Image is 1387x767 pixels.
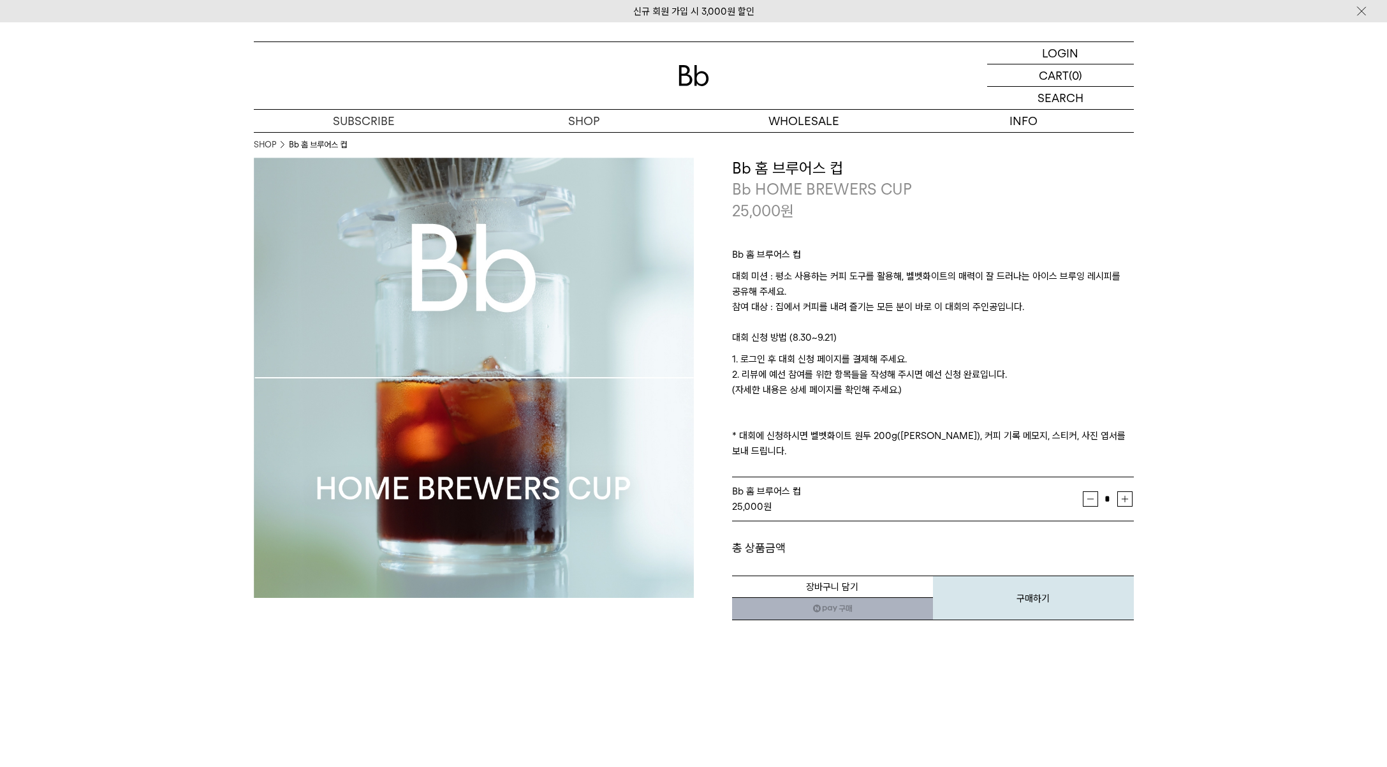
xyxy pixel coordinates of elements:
button: 장바구니 담기 [732,576,933,598]
li: Bb 홈 브루어스 컵 [289,138,347,151]
span: 원 [781,202,794,220]
img: Bb 홈 브루어스 컵 [254,158,694,598]
a: SHOP [254,138,276,151]
dt: 총 상품금액 [732,540,933,556]
button: 증가 [1117,491,1133,507]
p: CART [1039,64,1069,86]
p: INFO [914,110,1134,132]
p: (0) [1069,64,1082,86]
p: 대회 신청 방법 (8.30~9.21) [732,330,1134,352]
p: Bb HOME BREWERS CUP [732,179,1134,200]
p: SEARCH [1038,87,1083,109]
div: 원 [732,499,1083,514]
p: 25,000 [732,200,794,222]
img: 로고 [679,65,709,86]
h3: Bb 홈 브루어스 컵 [732,158,1134,179]
span: Bb 홈 브루어스 컵 [732,486,801,497]
a: SUBSCRIBE [254,110,474,132]
strong: 25,000 [732,501,763,512]
p: 1. 로그인 후 대회 신청 페이지를 결제해 주세요. 2. 리뷰에 예선 참여를 위한 항목들을 작성해 주시면 예선 신청 완료입니다. (자세한 내용은 상세 페이지를 확인해 주세요.... [732,352,1134,459]
a: 새창 [732,597,933,620]
a: LOGIN [987,42,1134,64]
p: LOGIN [1042,42,1078,64]
a: 신규 회원 가입 시 3,000원 할인 [633,6,754,17]
a: CART (0) [987,64,1134,87]
p: 대회 미션 : 평소 사용하는 커피 도구를 활용해, 벨벳화이트의 매력이 잘 드러나는 아이스 브루잉 레시피를 공유해 주세요. 참여 대상 : 집에서 커피를 내려 즐기는 모든 분이 ... [732,269,1134,330]
button: 감소 [1083,491,1098,507]
button: 구매하기 [933,576,1134,620]
p: Bb 홈 브루어스 컵 [732,247,1134,269]
p: WHOLESALE [694,110,914,132]
a: SHOP [474,110,694,132]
